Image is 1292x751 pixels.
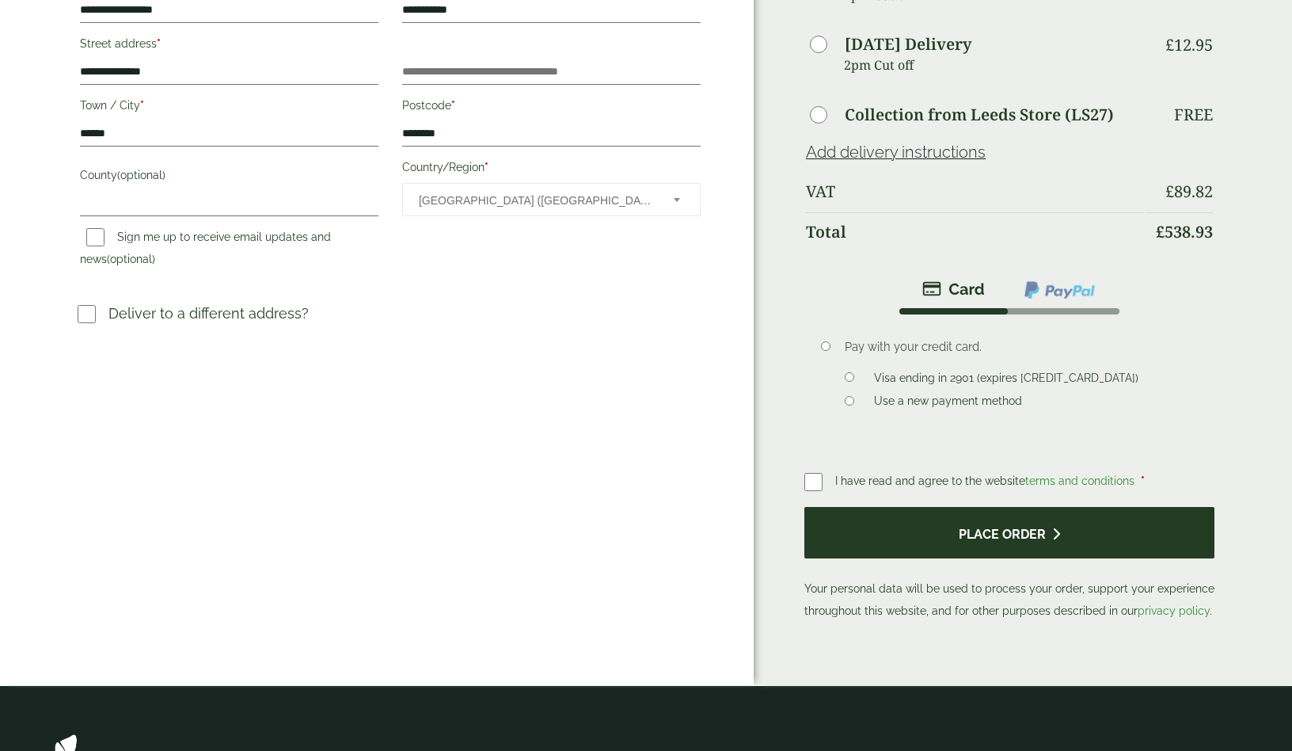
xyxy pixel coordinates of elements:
label: Town / City [80,94,378,121]
th: VAT [806,173,1145,211]
span: £ [1165,181,1174,202]
span: (optional) [117,169,165,181]
button: Place order [804,507,1214,558]
p: Deliver to a different address? [108,303,309,324]
label: County [80,164,378,191]
bdi: 12.95 [1165,34,1213,55]
bdi: 89.82 [1165,181,1213,202]
label: Street address [80,32,378,59]
abbr: required [1141,475,1145,487]
span: United Kingdom (UK) [419,184,652,217]
label: Country/Region [402,156,701,183]
a: terms and conditions [1025,475,1134,487]
abbr: required [484,161,488,173]
span: (optional) [107,253,155,265]
bdi: 538.93 [1156,221,1213,242]
p: 2pm Cut off [844,53,1145,77]
th: Total [806,212,1145,251]
label: [DATE] Delivery [845,36,971,52]
label: Visa ending in 2901 (expires [CREDIT_CARD_DATA]) [868,372,1145,389]
span: Country/Region [402,183,701,216]
label: Use a new payment method [868,395,1028,412]
span: £ [1156,221,1165,242]
input: Sign me up to receive email updates and news(optional) [86,228,104,246]
a: Add delivery instructions [806,143,986,162]
img: ppcp-gateway.png [1023,280,1096,300]
label: Sign me up to receive email updates and news [80,231,331,270]
abbr: required [157,37,161,50]
abbr: required [140,99,144,112]
img: stripe.png [922,280,985,299]
label: Collection from Leeds Store (LS27) [845,107,1114,123]
span: £ [1165,34,1174,55]
a: privacy policy [1138,604,1210,617]
p: Free [1174,105,1213,124]
label: Postcode [402,94,701,121]
span: I have read and agree to the website [835,475,1138,487]
p: Your personal data will be used to process your order, support your experience throughout this we... [804,507,1214,622]
p: Pay with your credit card. [845,338,1191,356]
abbr: required [451,99,455,112]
